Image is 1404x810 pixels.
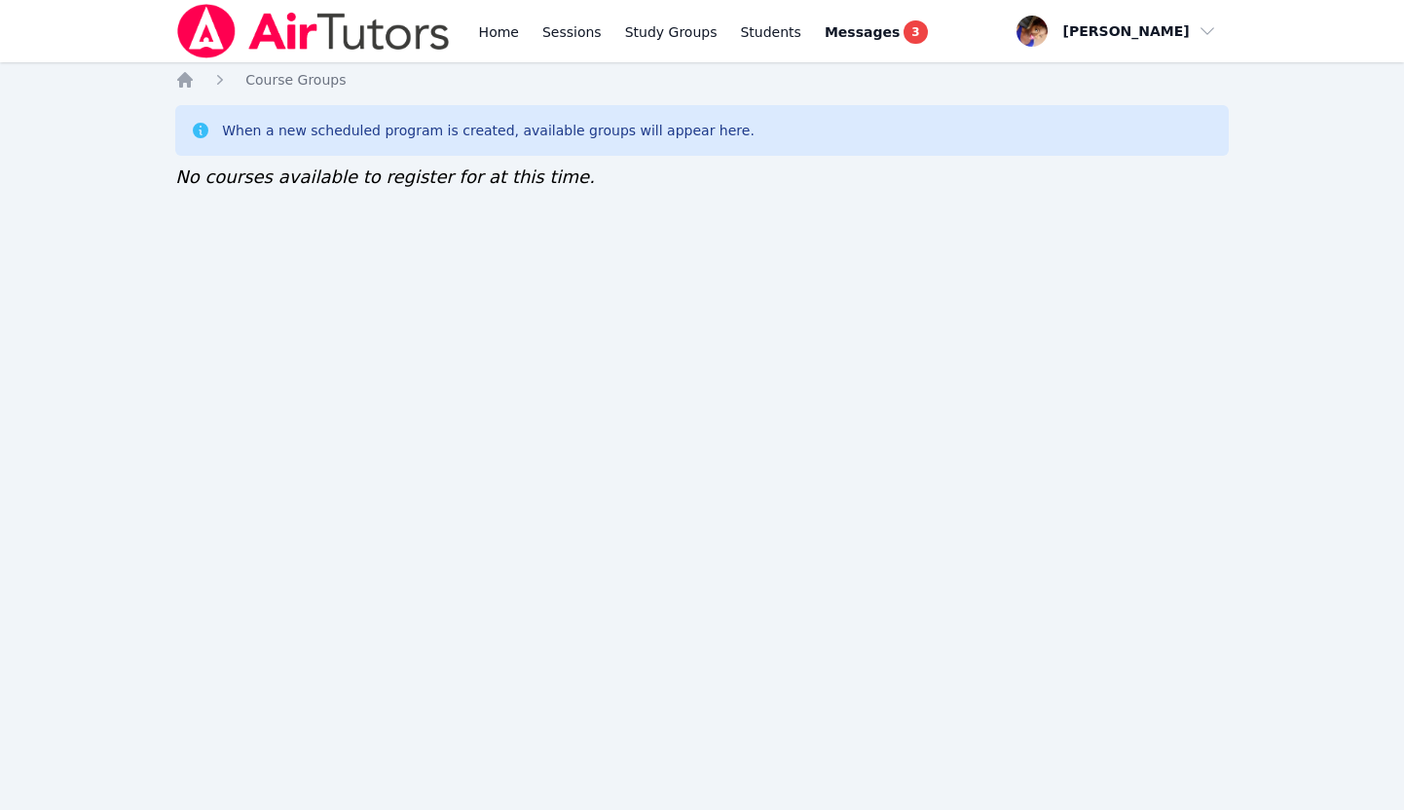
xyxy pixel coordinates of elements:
img: Air Tutors [175,4,451,58]
span: 3 [904,20,927,44]
span: Course Groups [245,72,346,88]
a: Course Groups [245,70,346,90]
span: No courses available to register for at this time. [175,166,595,187]
nav: Breadcrumb [175,70,1229,90]
span: Messages [825,22,900,42]
div: When a new scheduled program is created, available groups will appear here. [222,121,755,140]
